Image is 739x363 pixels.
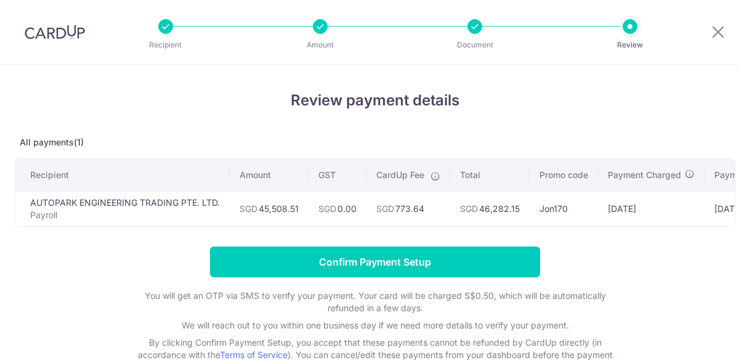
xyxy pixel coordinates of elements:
span: SGD [376,203,394,214]
p: All payments(1) [15,136,735,149]
span: Payment Charged [608,169,681,181]
td: [DATE] [598,191,705,226]
th: Total [450,159,530,191]
span: SGD [460,203,478,214]
iframe: Opens a widget where you can find more information [660,326,727,357]
span: CardUp Fee [376,169,424,181]
td: 45,508.51 [230,191,309,226]
h4: Review payment details [15,89,735,112]
td: 0.00 [309,191,366,226]
th: Recipient [15,159,230,191]
p: We will reach out to you within one business day if we need more details to verify your payment. [129,319,621,332]
td: 46,282.15 [450,191,530,226]
td: AUTOPARK ENGINEERING TRADING PTE. LTD. [15,191,230,226]
input: Confirm Payment Setup [210,247,540,277]
p: Review [584,39,676,51]
th: GST [309,159,366,191]
p: Recipient [120,39,211,51]
th: Promo code [530,159,598,191]
th: Amount [230,159,309,191]
p: Payroll [30,209,220,221]
span: SGD [240,203,257,214]
img: CardUp [25,25,85,39]
td: 773.64 [366,191,450,226]
p: Document [429,39,520,51]
p: You will get an OTP via SMS to verify your payment. Your card will be charged S$0.50, which will ... [129,290,621,314]
p: Amount [275,39,366,51]
span: SGD [318,203,336,214]
td: Jon170 [530,191,598,226]
a: Terms of Service [220,349,288,360]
